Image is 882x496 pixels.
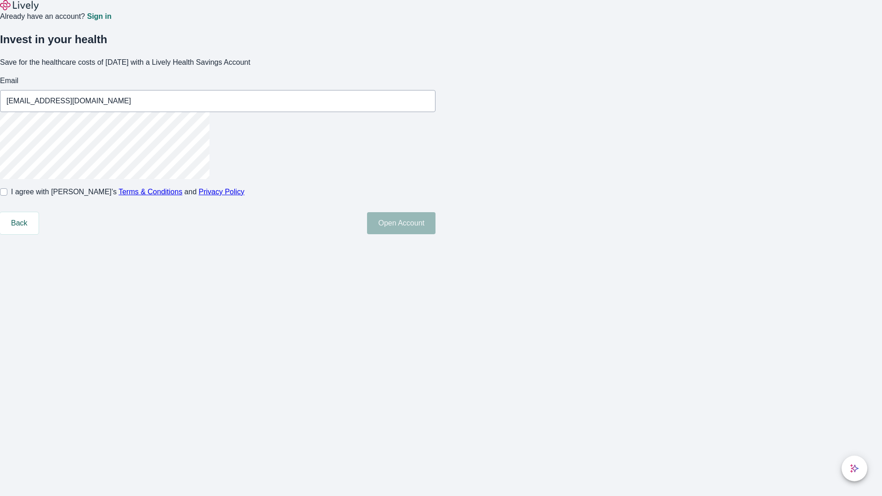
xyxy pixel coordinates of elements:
[11,186,244,197] span: I agree with [PERSON_NAME]’s and
[842,456,867,481] button: chat
[119,188,182,196] a: Terms & Conditions
[850,464,859,473] svg: Lively AI Assistant
[87,13,111,20] a: Sign in
[199,188,245,196] a: Privacy Policy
